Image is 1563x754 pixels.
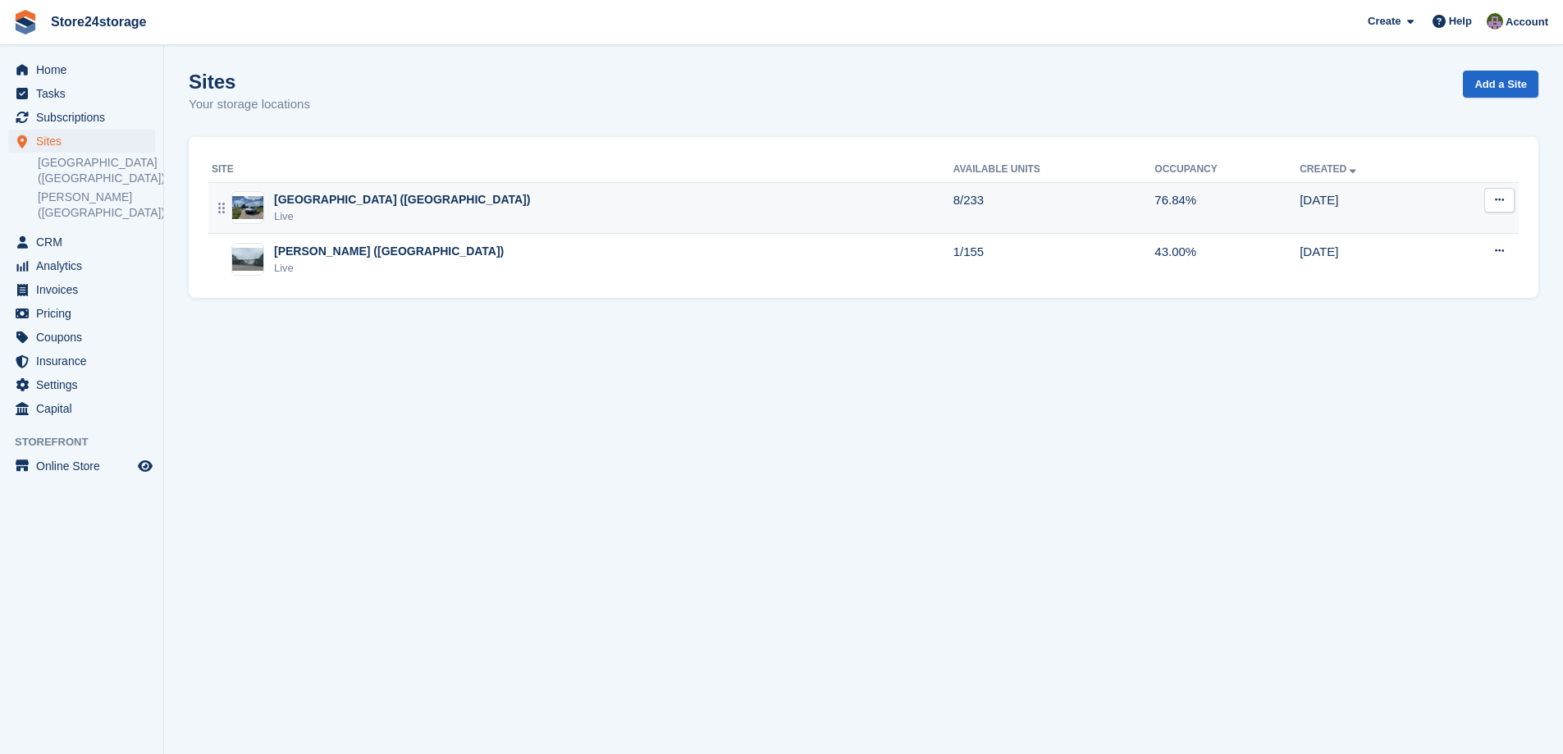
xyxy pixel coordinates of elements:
th: Available Units [953,157,1155,183]
img: Image of Manston Airport (Kent) site [232,196,263,220]
span: Home [36,58,135,81]
span: Sites [36,130,135,153]
td: 1/155 [953,234,1155,285]
a: menu [8,397,155,420]
a: menu [8,254,155,277]
td: [DATE] [1300,234,1438,285]
p: Your storage locations [189,95,310,114]
a: menu [8,82,155,105]
span: Settings [36,373,135,396]
span: Account [1506,14,1548,30]
a: menu [8,278,155,301]
a: menu [8,130,155,153]
td: 76.84% [1154,182,1300,234]
span: Analytics [36,254,135,277]
h1: Sites [189,71,310,93]
span: CRM [36,231,135,254]
span: Insurance [36,350,135,372]
a: Created [1300,163,1360,175]
th: Site [208,157,953,183]
img: Image of Warley Brentwood (Essex) site [232,248,263,272]
a: menu [8,455,155,478]
a: menu [8,350,155,372]
div: [GEOGRAPHIC_DATA] ([GEOGRAPHIC_DATA]) [274,191,530,208]
span: Coupons [36,326,135,349]
td: 43.00% [1154,234,1300,285]
span: Pricing [36,302,135,325]
span: Capital [36,397,135,420]
div: Live [274,208,530,225]
td: 8/233 [953,182,1155,234]
a: [GEOGRAPHIC_DATA] ([GEOGRAPHIC_DATA]) [38,155,155,186]
span: Help [1449,13,1472,30]
a: menu [8,326,155,349]
span: Invoices [36,278,135,301]
a: menu [8,373,155,396]
a: [PERSON_NAME] ([GEOGRAPHIC_DATA]) [38,190,155,221]
img: Jane Welch [1487,13,1503,30]
a: menu [8,302,155,325]
a: menu [8,106,155,129]
span: Tasks [36,82,135,105]
a: Store24storage [44,8,153,35]
a: Preview store [135,456,155,476]
div: Live [274,260,504,276]
span: Storefront [15,434,163,450]
span: Online Store [36,455,135,478]
span: Subscriptions [36,106,135,129]
a: menu [8,58,155,81]
img: stora-icon-8386f47178a22dfd0bd8f6a31ec36ba5ce8667c1dd55bd0f319d3a0aa187defe.svg [13,10,38,34]
div: [PERSON_NAME] ([GEOGRAPHIC_DATA]) [274,243,504,260]
span: Create [1368,13,1401,30]
a: menu [8,231,155,254]
td: [DATE] [1300,182,1438,234]
a: Add a Site [1463,71,1538,98]
th: Occupancy [1154,157,1300,183]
